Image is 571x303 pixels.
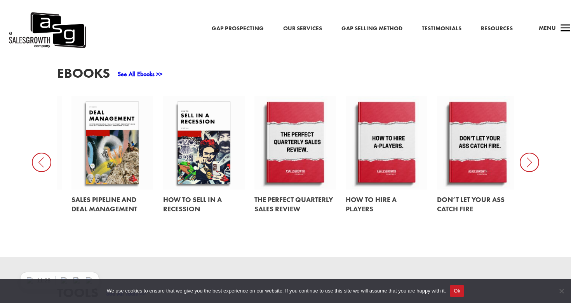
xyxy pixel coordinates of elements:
a: A Sales Growth Company Logo [8,10,86,50]
a: See All Ebooks >> [118,70,162,78]
a: Gap Selling Method [341,24,402,34]
span: We use cookies to ensure that we give you the best experience on our website. If you continue to ... [107,287,446,295]
a: Resources [481,24,513,34]
img: ASG Co. Logo [8,10,86,50]
span: No [557,287,565,295]
a: Gap Prospecting [212,24,264,34]
a: Our Services [283,24,322,34]
button: Ok [450,285,464,297]
a: Testimonials [422,24,461,34]
span: Menu [539,24,556,32]
h3: EBooks [57,66,110,84]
